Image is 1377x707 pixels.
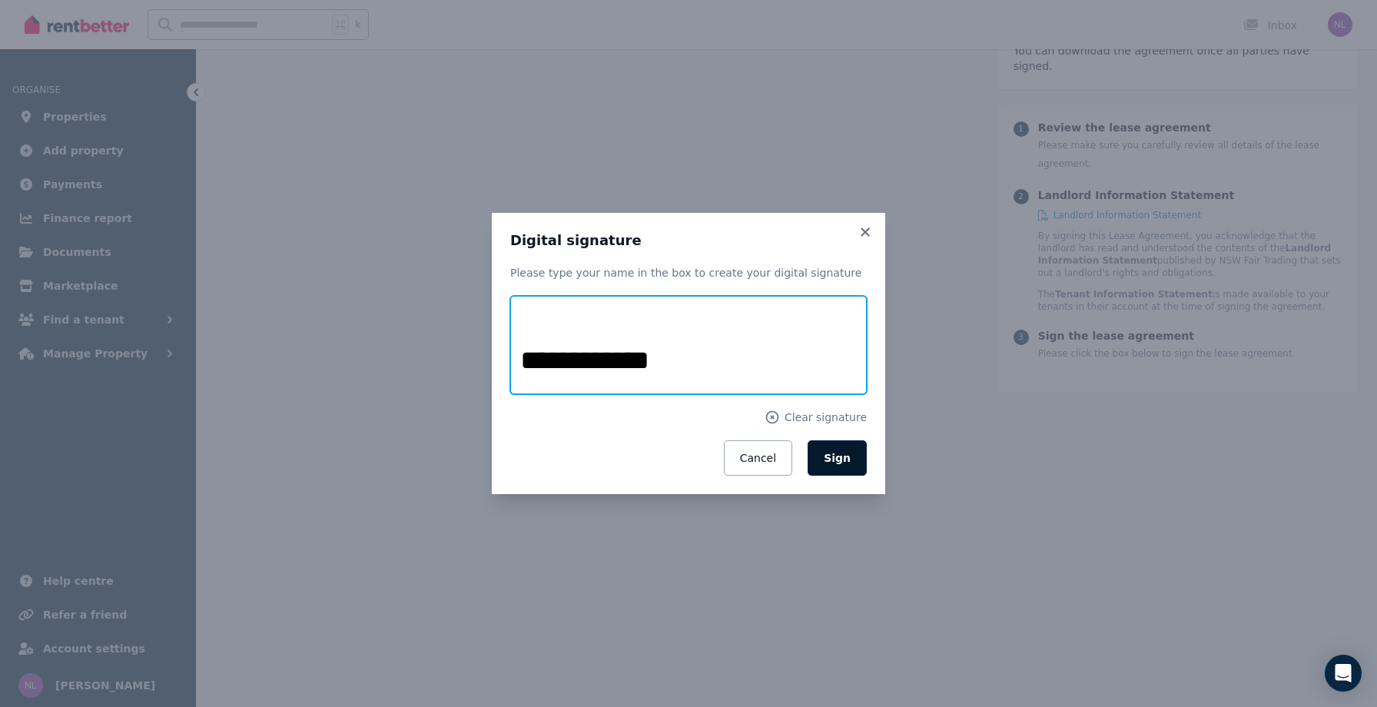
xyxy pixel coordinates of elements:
button: Sign [808,440,867,476]
span: Clear signature [785,410,867,425]
span: Sign [824,452,851,464]
button: Cancel [724,440,792,476]
h3: Digital signature [510,231,867,250]
p: Please type your name in the box to create your digital signature [510,265,867,280]
div: Open Intercom Messenger [1325,655,1362,692]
